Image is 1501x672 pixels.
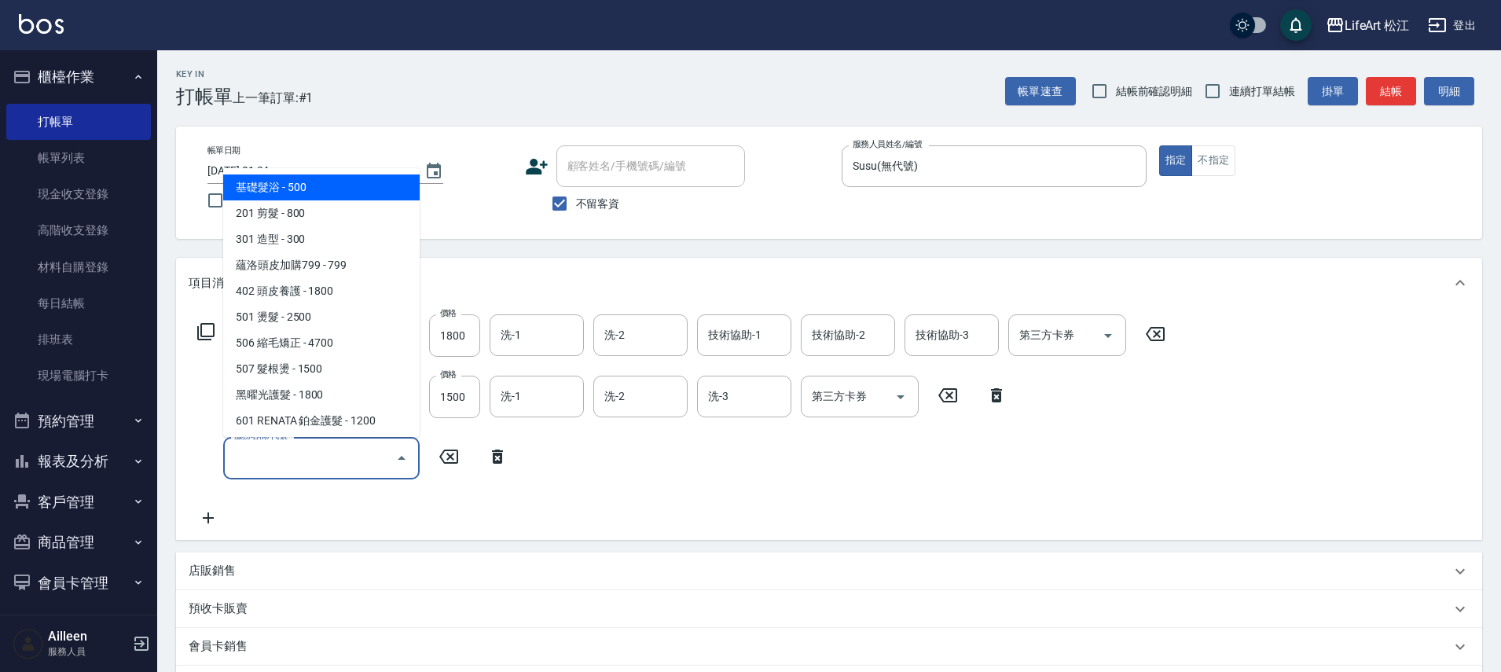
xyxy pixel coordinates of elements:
span: 連續打單結帳 [1229,83,1295,100]
a: 現金收支登錄 [6,176,151,212]
label: 價格 [440,369,457,380]
p: 店販銷售 [189,563,236,579]
span: 黑曜光護髮 - 1800 [223,382,420,408]
div: 項目消費 [176,258,1482,308]
a: 材料自購登錄 [6,249,151,285]
p: 服務人員 [48,644,128,659]
span: 301 造型 - 300 [223,226,420,252]
span: 201 剪髮 - 800 [223,200,420,226]
button: 結帳 [1366,77,1416,106]
button: 掛單 [1308,77,1358,106]
button: 客戶管理 [6,482,151,523]
span: 501 燙髮 - 2500 [223,304,420,330]
span: 603 京喚羽系統修護(短) - 3000 [223,434,420,460]
button: 商品管理 [6,522,151,563]
button: Close [389,446,414,471]
a: 排班表 [6,321,151,358]
button: 報表及分析 [6,441,151,482]
button: LifeArt 松江 [1319,9,1416,42]
div: 預收卡販賣 [176,590,1482,628]
span: 506 縮毛矯正 - 4700 [223,330,420,356]
h3: 打帳單 [176,86,233,108]
span: 結帳前確認明細 [1116,83,1193,100]
img: Logo [19,14,64,34]
div: LifeArt 松江 [1345,16,1410,35]
button: 指定 [1159,145,1193,176]
button: 紅利點數設定 [6,603,151,644]
label: 帳單日期 [207,145,240,156]
span: 基礎髮浴 - 500 [223,174,420,200]
a: 每日結帳 [6,285,151,321]
span: 507 髮根燙 - 1500 [223,356,420,382]
a: 高階收支登錄 [6,212,151,248]
button: 櫃檯作業 [6,57,151,97]
h5: Ailleen [48,629,128,644]
button: 會員卡管理 [6,563,151,604]
button: Open [1095,323,1121,348]
img: Person [13,628,44,659]
button: Open [888,384,913,409]
a: 現場電腦打卡 [6,358,151,394]
label: 服務人員姓名/編號 [853,138,922,150]
a: 打帳單 [6,104,151,140]
p: 項目消費 [189,275,236,292]
span: 402 頭皮養護 - 1800 [223,278,420,304]
h2: Key In [176,69,233,79]
label: 價格 [440,307,457,319]
button: 不指定 [1191,145,1235,176]
span: 蘊洛頭皮加購799 - 799 [223,252,420,278]
input: YYYY/MM/DD hh:mm [207,158,409,184]
span: 不留客資 [576,196,620,212]
span: 上一筆訂單:#1 [233,88,314,108]
div: 店販銷售 [176,553,1482,590]
button: save [1280,9,1312,41]
button: 明細 [1424,77,1474,106]
button: 登出 [1422,11,1482,40]
p: 會員卡銷售 [189,638,248,655]
div: 會員卡銷售 [176,628,1482,666]
button: 帳單速查 [1005,77,1076,106]
button: 預約管理 [6,401,151,442]
span: 601 RENATA 鉑金護髮 - 1200 [223,408,420,434]
button: Choose date, selected date is 2025-09-08 [415,152,453,190]
a: 帳單列表 [6,140,151,176]
p: 預收卡販賣 [189,600,248,617]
